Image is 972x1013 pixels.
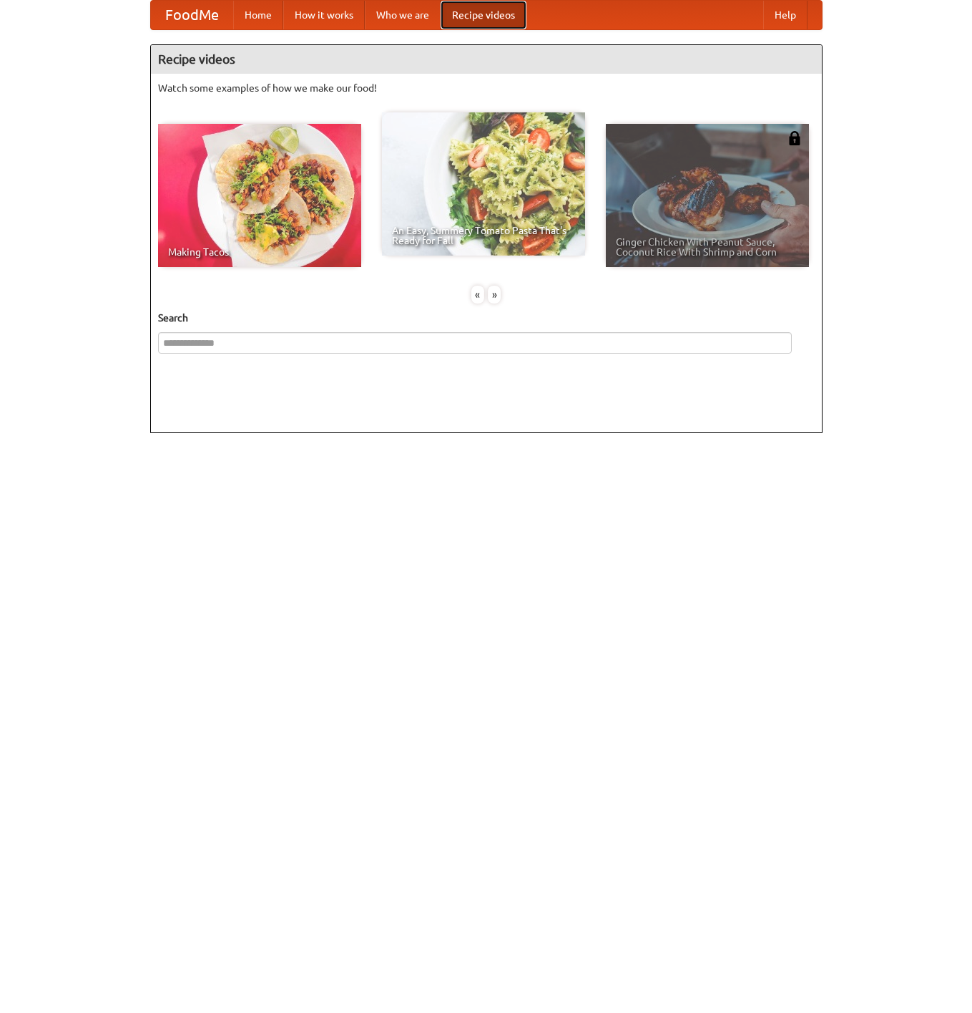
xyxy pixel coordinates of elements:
a: Help [763,1,807,29]
a: Home [233,1,283,29]
a: Recipe videos [441,1,526,29]
a: Who we are [365,1,441,29]
h4: Recipe videos [151,45,822,74]
a: FoodMe [151,1,233,29]
span: Making Tacos [168,247,351,257]
img: 483408.png [787,131,802,145]
h5: Search [158,311,815,325]
span: An Easy, Summery Tomato Pasta That's Ready for Fall [392,226,575,246]
div: » [488,286,501,304]
a: Making Tacos [158,124,361,267]
a: How it works [283,1,365,29]
a: An Easy, Summery Tomato Pasta That's Ready for Fall [382,112,585,256]
p: Watch some examples of how we make our food! [158,81,815,95]
div: « [471,286,484,304]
